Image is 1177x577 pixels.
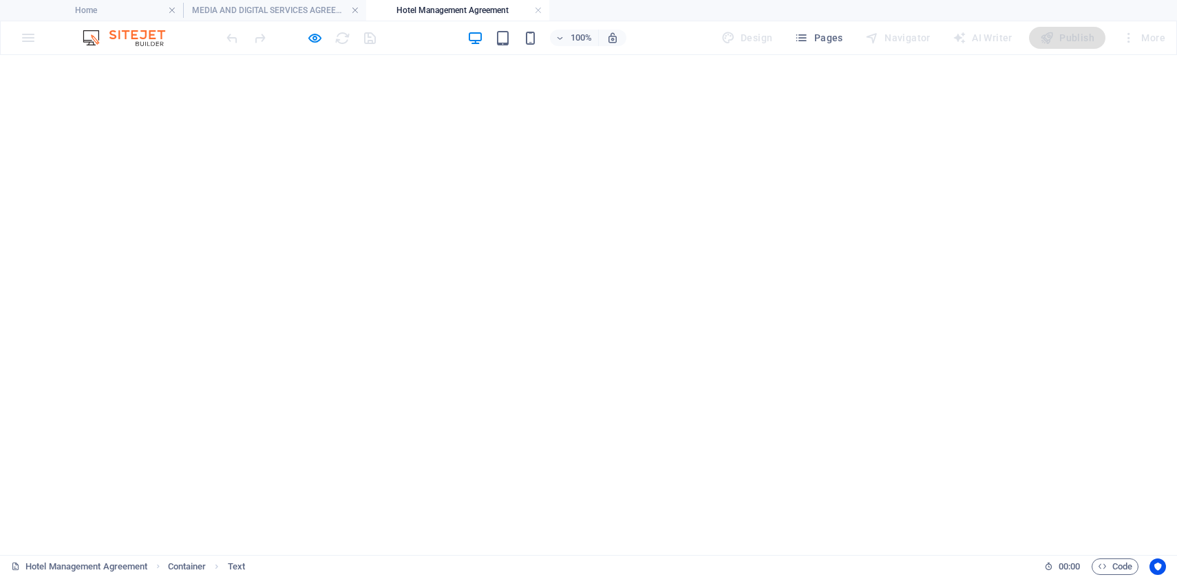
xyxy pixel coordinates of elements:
button: Code [1092,558,1138,575]
i: On resize automatically adjust zoom level to fit chosen device. [606,32,619,44]
h6: Session time [1044,558,1081,575]
h6: 100% [571,30,593,46]
span: Click to select. Double-click to edit [168,558,206,575]
span: 00 00 [1059,558,1080,575]
span: : [1068,561,1070,571]
a: Click to cancel selection. Double-click to open Pages [11,558,148,575]
button: 100% [550,30,599,46]
h4: Hotel Management Agreement [366,3,549,18]
span: Click to select. Double-click to edit [228,558,245,575]
h4: MEDIA AND DIGITAL SERVICES AGREEMENT (MSA) [183,3,366,18]
nav: breadcrumb [168,558,245,575]
button: Usercentrics [1149,558,1166,575]
button: Pages [789,27,848,49]
span: Pages [794,31,842,45]
span: Code [1098,558,1132,575]
img: Editor Logo [79,30,182,46]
